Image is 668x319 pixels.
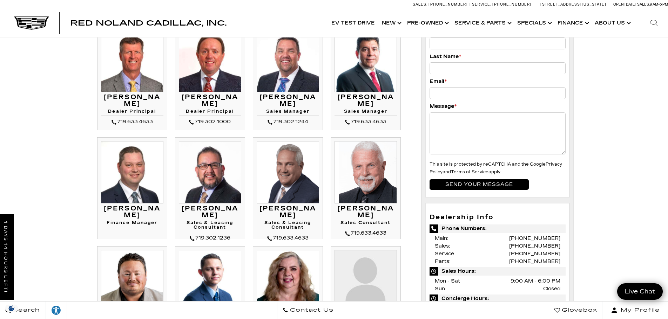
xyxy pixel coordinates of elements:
span: Mon - Sat [435,278,460,284]
h3: [PERSON_NAME] [101,205,163,219]
span: 9 AM-6 PM [650,2,668,7]
a: Service: [PHONE_NUMBER] [470,2,533,6]
span: Glovebox [560,305,597,315]
a: New [378,9,404,37]
h4: Dealer Principal [179,109,241,116]
section: Click to Open Cookie Consent Modal [4,305,20,312]
button: Open user profile menu [603,301,668,319]
a: Terms of Service [451,169,488,174]
h3: Dealership Info [430,214,566,221]
div: 719.302.1244 [257,118,319,126]
div: 719.302.1000 [179,118,241,126]
span: Open [DATE] [613,2,636,7]
a: [STREET_ADDRESS][US_STATE] [540,2,606,7]
label: Last Name [430,53,461,61]
span: Sales: [413,2,427,7]
a: Glovebox [549,301,603,319]
h3: [PERSON_NAME] [179,94,241,108]
textarea: Message* [430,112,566,154]
span: Service: [435,251,455,257]
a: Pre-Owned [404,9,451,37]
span: Sales: [435,243,450,249]
img: Opt-Out Icon [4,305,20,312]
h3: [PERSON_NAME] [179,205,241,219]
h4: Sales Consultant [335,221,397,227]
h3: [PERSON_NAME] [335,94,397,108]
div: Explore your accessibility options [46,305,67,315]
span: Phone Numbers: [430,224,566,233]
a: [PHONE_NUMBER] [509,243,560,249]
a: Privacy Policy [430,162,562,174]
span: Sales: [637,2,650,7]
input: Send your message [430,179,529,190]
span: Red Noland Cadillac, Inc. [70,19,227,27]
span: Sun [435,286,445,292]
span: Parts: [435,258,450,264]
a: [PHONE_NUMBER] [509,235,560,241]
span: Sales Hours: [430,267,566,276]
span: Closed [543,285,560,293]
span: Service: [472,2,491,7]
div: 719.302.1236 [179,234,241,242]
h4: Sales Manager [335,109,397,116]
h3: [PERSON_NAME] [335,205,397,219]
a: About Us [591,9,633,37]
small: This site is protected by reCAPTCHA and the Google and apply. [430,162,562,174]
h4: Finance Manager [101,221,163,227]
span: [PHONE_NUMBER] [429,2,468,7]
span: 9:00 AM - 6:00 PM [511,277,560,285]
label: Message [430,103,457,110]
input: Last Name* [430,62,566,74]
a: Service & Parts [451,9,514,37]
span: My Profile [618,305,660,315]
h3: [PERSON_NAME] [257,94,319,108]
span: Live Chat [621,287,659,296]
h4: Dealer Principal [101,109,163,116]
h3: [PERSON_NAME] [101,94,163,108]
div: 719.633.4633 [257,234,319,242]
a: Red Noland Cadillac, Inc. [70,20,227,27]
form: Contact Us [430,1,566,193]
h4: Sales Manager [257,109,319,116]
a: Sales: [PHONE_NUMBER] [413,2,470,6]
h3: [PERSON_NAME] [257,205,319,219]
span: Main: [435,235,448,241]
a: Live Chat [617,283,663,300]
a: EV Test Drive [328,9,378,37]
a: Contact Us [277,301,339,319]
a: Explore your accessibility options [46,301,67,319]
img: Cadillac Dark Logo with Cadillac White Text [14,16,49,30]
h4: Sales & Leasing Consultant [257,221,319,232]
h4: Sales & Leasing Consultant [179,221,241,232]
input: Email* [430,87,566,99]
a: Specials [514,9,554,37]
a: Finance [554,9,591,37]
label: Email [430,78,447,85]
span: Search [11,305,40,315]
span: [PHONE_NUMBER] [492,2,532,7]
a: [PHONE_NUMBER] [509,258,560,264]
div: 719.633.4633 [101,118,163,126]
span: Concierge Hours: [430,294,566,303]
div: 719.633.4633 [335,118,397,126]
div: 719.633.4633 [335,229,397,237]
span: Contact Us [288,305,333,315]
input: First Name* [430,37,566,49]
a: [PHONE_NUMBER] [509,251,560,257]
